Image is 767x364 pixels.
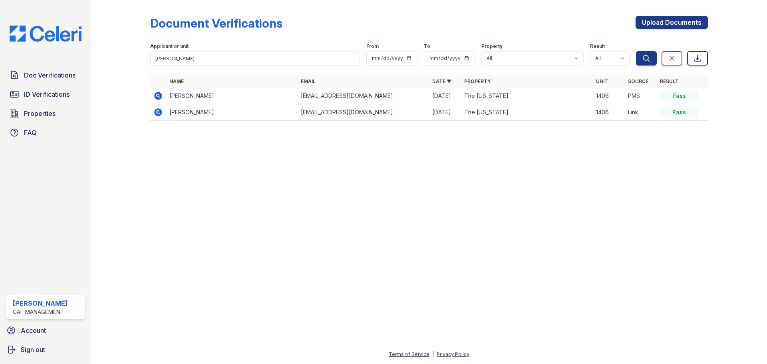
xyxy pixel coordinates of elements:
[150,16,282,30] div: Document Verifications
[298,104,429,121] td: [EMAIL_ADDRESS][DOMAIN_NAME]
[429,88,461,104] td: [DATE]
[660,92,698,100] div: Pass
[24,90,70,99] span: ID Verifications
[21,345,45,354] span: Sign out
[432,78,451,84] a: Date ▼
[636,16,708,29] a: Upload Documents
[24,109,56,118] span: Properties
[21,326,46,335] span: Account
[6,86,85,102] a: ID Verifications
[660,108,698,116] div: Pass
[166,88,298,104] td: [PERSON_NAME]
[660,78,679,84] a: Result
[169,78,184,84] a: Name
[625,104,657,121] td: Link
[461,88,592,104] td: The [US_STATE]
[3,342,88,358] a: Sign out
[3,26,88,42] img: CE_Logo_Blue-a8612792a0a2168367f1c8372b55b34899dd931a85d93a1a3d3e32e68fde9ad4.png
[3,322,88,338] a: Account
[432,351,434,357] div: |
[389,351,429,357] a: Terms of Service
[366,43,379,50] label: From
[437,351,469,357] a: Privacy Policy
[150,51,360,66] input: Search by name, email, or unit number
[593,104,625,121] td: 1406
[429,104,461,121] td: [DATE]
[424,43,430,50] label: To
[481,43,503,50] label: Property
[166,104,298,121] td: [PERSON_NAME]
[298,88,429,104] td: [EMAIL_ADDRESS][DOMAIN_NAME]
[6,125,85,141] a: FAQ
[596,78,608,84] a: Unit
[24,70,76,80] span: Doc Verifications
[6,105,85,121] a: Properties
[24,128,37,137] span: FAQ
[590,43,605,50] label: Result
[301,78,316,84] a: Email
[6,67,85,83] a: Doc Verifications
[13,308,68,316] div: CAF Management
[628,78,648,84] a: Source
[464,78,491,84] a: Property
[625,88,657,104] td: PMS
[13,298,68,308] div: [PERSON_NAME]
[461,104,592,121] td: The [US_STATE]
[150,43,189,50] label: Applicant or unit
[593,88,625,104] td: 1406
